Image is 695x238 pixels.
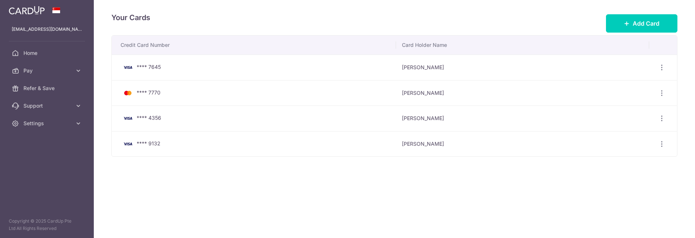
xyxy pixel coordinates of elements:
[112,36,396,55] th: Credit Card Number
[121,140,135,148] img: Bank Card
[396,131,649,157] td: [PERSON_NAME]
[23,120,72,127] span: Settings
[396,55,649,80] td: [PERSON_NAME]
[23,85,72,92] span: Refer & Save
[396,80,649,106] td: [PERSON_NAME]
[12,26,82,33] p: [EMAIL_ADDRESS][DOMAIN_NAME]
[396,36,649,55] th: Card Holder Name
[396,105,649,131] td: [PERSON_NAME]
[648,216,688,234] iframe: Opens a widget where you can find more information
[23,67,72,74] span: Pay
[111,12,150,23] h4: Your Cards
[121,63,135,72] img: Bank Card
[121,89,135,97] img: Bank Card
[23,49,72,57] span: Home
[633,19,659,28] span: Add Card
[121,114,135,123] img: Bank Card
[23,102,72,109] span: Support
[9,6,45,15] img: CardUp
[606,14,677,33] button: Add Card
